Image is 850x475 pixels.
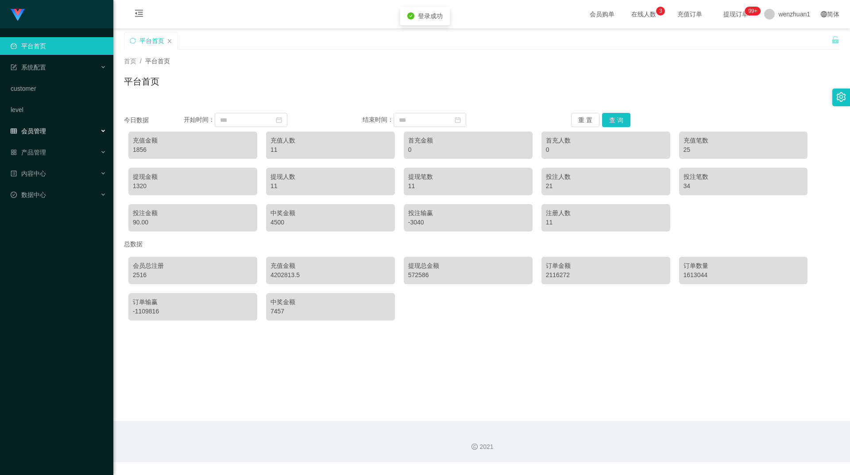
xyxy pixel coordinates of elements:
[546,209,666,218] div: 注册人数
[133,145,253,154] div: 1856
[546,182,666,191] div: 21
[11,37,106,55] a: 图标: dashboard平台首页
[11,80,106,97] a: customer
[684,261,804,270] div: 订单数量
[659,7,662,15] p: 3
[270,270,390,280] div: 4202813.5
[120,442,843,452] div: 2021
[11,9,25,21] img: logo.9652507e.png
[408,218,528,227] div: -3040
[821,11,827,17] i: 图标: global
[684,145,804,154] div: 25
[684,136,804,145] div: 充值笔数
[270,261,390,270] div: 充值金额
[270,297,390,307] div: 中奖金额
[276,117,282,123] i: 图标: calendar
[133,218,253,227] div: 90.00
[471,444,478,450] i: 图标: copyright
[270,136,390,145] div: 充值人数
[11,149,17,155] i: 图标: appstore-o
[11,191,46,198] span: 数据中心
[270,209,390,218] div: 中奖金额
[270,307,390,316] div: 7457
[133,172,253,182] div: 提现金额
[836,92,846,102] i: 图标: setting
[133,261,253,270] div: 会员总注册
[455,117,461,123] i: 图标: calendar
[408,209,528,218] div: 投注输赢
[11,149,46,156] span: 产品管理
[270,218,390,227] div: 4500
[408,182,528,191] div: 11
[407,12,414,19] i: icon: check-circle
[270,172,390,182] div: 提现人数
[546,261,666,270] div: 订单金额
[124,75,159,88] h1: 平台首页
[133,270,253,280] div: 2516
[546,218,666,227] div: 11
[684,270,804,280] div: 1613044
[145,58,170,65] span: 平台首页
[133,209,253,218] div: 投注金额
[133,297,253,307] div: 订单输赢
[11,170,17,177] i: 图标: profile
[11,127,46,135] span: 会员管理
[184,116,215,123] span: 开始时间：
[133,182,253,191] div: 1320
[673,11,707,17] span: 充值订单
[408,172,528,182] div: 提现笔数
[124,116,184,125] div: 今日数据
[124,236,839,252] div: 总数据
[130,38,136,44] i: 图标: sync
[546,270,666,280] div: 2116272
[546,172,666,182] div: 投注人数
[408,136,528,145] div: 首充金额
[546,136,666,145] div: 首充人数
[408,261,528,270] div: 提现总金额
[546,145,666,154] div: 0
[11,192,17,198] i: 图标: check-circle-o
[139,32,164,49] div: 平台首页
[124,0,154,29] i: 图标: menu-fold
[719,11,753,17] span: 提现订单
[571,113,599,127] button: 重 置
[11,64,17,70] i: 图标: form
[656,7,665,15] sup: 3
[684,172,804,182] div: 投注笔数
[133,136,253,145] div: 充值金额
[11,128,17,134] i: 图标: table
[627,11,661,17] span: 在线人数
[140,58,142,65] span: /
[167,39,172,44] i: 图标: close
[408,270,528,280] div: 572586
[363,116,394,123] span: 结束时间：
[11,101,106,119] a: level
[745,7,761,15] sup: 327
[602,113,630,127] button: 查 询
[831,36,839,44] i: 图标: unlock
[11,170,46,177] span: 内容中心
[270,182,390,191] div: 11
[684,182,804,191] div: 34
[270,145,390,154] div: 11
[11,64,46,71] span: 系统配置
[124,58,136,65] span: 首页
[418,12,443,19] span: 登录成功
[408,145,528,154] div: 0
[133,307,253,316] div: -1109816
